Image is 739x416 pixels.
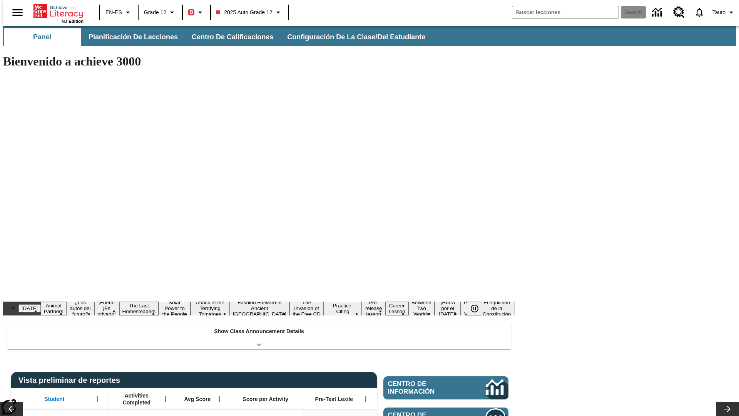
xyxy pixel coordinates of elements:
a: Centro de recursos, Se abrirá en una pestaña nueva. [669,2,689,23]
span: 2025 Auto Grade 12 [216,8,272,17]
button: Language: EN-ES, Selecciona un idioma [102,5,135,19]
div: Subbarra de navegación [3,28,432,46]
button: Slide 5 The Last Homesteaders [119,302,159,315]
span: B [189,7,193,17]
button: Slide 14 ¡Hurra por el Día de la Constitución! [435,299,461,318]
button: Slide 10 Mixed Practice: Citing Evidence [324,296,362,321]
span: Centro de información [388,380,460,396]
div: Subbarra de navegación [3,26,736,46]
button: Slide 9 The Invasion of the Free CD [289,299,324,318]
button: Abrir menú [92,393,103,405]
a: Notificaciones [689,2,709,22]
span: Centro de calificaciones [192,33,273,42]
button: Slide 2 Animal Partners [41,302,66,315]
span: Student [44,396,64,403]
button: Panel [4,28,81,46]
button: Abrir el menú lateral [6,1,29,24]
span: NJ Edition [62,19,84,23]
button: Configuración de la clase/del estudiante [281,28,431,46]
a: Portada [33,3,84,19]
button: Slide 1 Día del Trabajo [18,304,41,312]
a: Centro de información [647,2,669,23]
button: Slide 11 Pre-release lesson [362,299,386,318]
button: Slide 6 Solar Power to the People [159,299,191,318]
div: Show Class Announcement Details [7,323,511,349]
input: search field [512,6,619,18]
button: Slide 12 Career Lesson [386,302,408,315]
span: Activities Completed [111,392,162,406]
button: Abrir menú [214,393,225,405]
button: Perfil/Configuración [709,5,739,19]
button: Slide 3 ¿Los autos del futuro? [66,299,94,318]
a: Centro de información [383,376,508,399]
span: Score per Activity [243,396,289,403]
button: Slide 8 Fashion Forward in Ancient Rome [230,299,289,318]
button: Centro de calificaciones [186,28,279,46]
span: Vista preliminar de reportes [18,376,124,385]
p: Show Class Announcement Details [214,327,304,335]
span: Configuración de la clase/del estudiante [287,33,425,42]
button: Class: 2025 Auto Grade 12, Selecciona una clase [213,5,286,19]
span: Tauto [712,8,726,17]
span: Avg Score [184,396,211,403]
button: Boost El color de la clase es rojo. Cambiar el color de la clase. [185,5,208,19]
button: Slide 13 Between Two Worlds [408,299,435,318]
div: Portada [33,3,84,23]
button: Pausar [467,302,482,315]
button: Abrir menú [360,393,371,405]
span: Pre-Test Lexile [315,396,353,403]
button: Slide 15 Point of View [461,299,478,318]
button: Slide 16 El equilibrio de la Constitución [478,299,515,318]
span: Panel [33,33,52,42]
h1: Bienvenido a achieve 3000 [3,54,515,69]
button: Slide 4 ¡Fuera! ¡Es privado! [94,299,119,318]
button: Slide 7 Attack of the Terrifying Tomatoes [191,299,229,318]
button: Abrir menú [160,393,171,405]
button: Grado: Grade 12, Elige un grado [141,5,180,19]
span: Planificación de lecciones [89,33,178,42]
div: Pausar [467,302,490,315]
button: Planificación de lecciones [82,28,184,46]
button: Carrusel de lecciones, seguir [716,402,739,416]
span: Grade 12 [144,8,166,17]
span: EN-ES [105,8,122,17]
